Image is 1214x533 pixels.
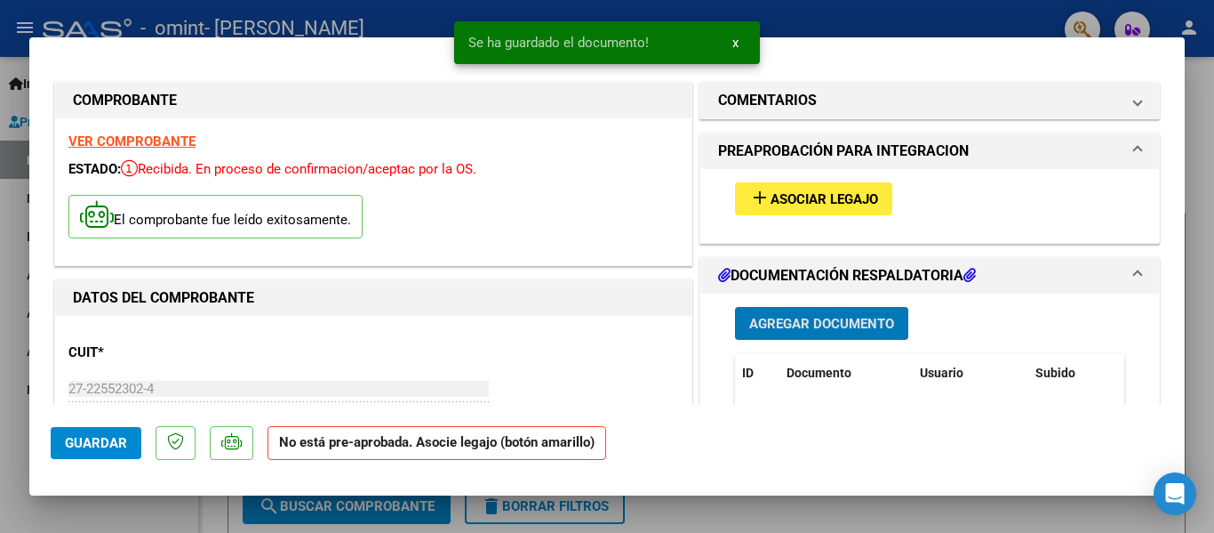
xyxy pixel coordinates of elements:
[700,133,1159,169] mat-expansion-panel-header: PREAPROBACIÓN PARA INTEGRACION
[718,27,753,59] button: x
[468,34,649,52] span: Se ha guardado el documento!
[732,35,739,51] span: x
[742,366,754,380] span: ID
[1028,354,1117,392] datatable-header-cell: Subido
[51,427,141,459] button: Guardar
[73,92,177,109] strong: COMPROBANTE
[68,343,252,363] p: CUIT
[718,141,969,162] h1: PREAPROBACIÓN PARA INTEGRACION
[718,90,817,111] h1: COMENTARIOS
[771,191,878,207] span: Asociar Legajo
[749,187,771,208] mat-icon: add
[1154,472,1196,515] div: Open Intercom Messenger
[700,258,1159,294] mat-expansion-panel-header: DOCUMENTACIÓN RESPALDATORIA
[1117,354,1206,392] datatable-header-cell: Acción
[68,195,363,238] p: El comprobante fue leído exitosamente.
[121,161,476,177] span: Recibida. En proceso de confirmacion/aceptac por la OS.
[749,316,894,332] span: Agregar Documento
[1035,366,1075,380] span: Subido
[787,366,851,380] span: Documento
[68,161,121,177] span: ESTADO:
[779,354,913,392] datatable-header-cell: Documento
[65,435,127,451] span: Guardar
[920,366,963,380] span: Usuario
[73,289,254,306] strong: DATOS DEL COMPROBANTE
[700,83,1159,118] mat-expansion-panel-header: COMENTARIOS
[735,182,892,215] button: Asociar Legajo
[68,133,196,149] a: VER COMPROBANTE
[735,354,779,392] datatable-header-cell: ID
[718,265,976,287] h1: DOCUMENTACIÓN RESPALDATORIA
[700,169,1159,243] div: PREAPROBACIÓN PARA INTEGRACION
[268,426,606,461] strong: No está pre-aprobada. Asocie legajo (botón amarillo)
[735,307,908,340] button: Agregar Documento
[913,354,1028,392] datatable-header-cell: Usuario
